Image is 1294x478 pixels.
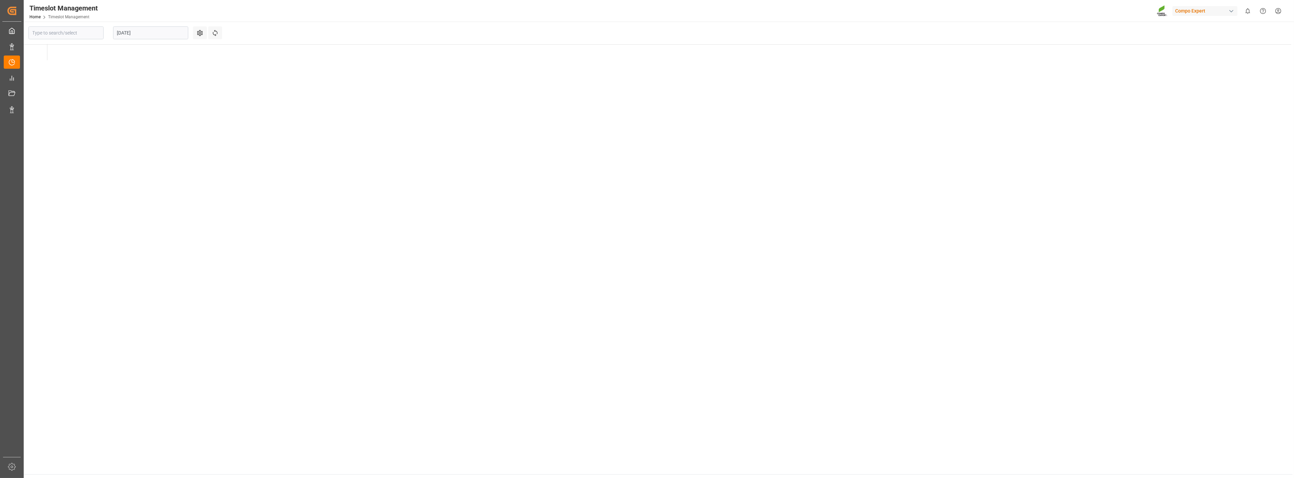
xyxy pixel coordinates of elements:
button: Compo Expert [1172,4,1240,17]
input: DD.MM.YYYY [113,26,188,39]
a: Home [29,15,41,19]
input: Type to search/select [28,26,104,39]
div: Compo Expert [1172,6,1237,16]
button: show 0 new notifications [1240,3,1255,19]
img: Screenshot%202023-09-29%20at%2010.02.21.png_1712312052.png [1157,5,1168,17]
div: Timeslot Management [29,3,98,13]
button: Help Center [1255,3,1271,19]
